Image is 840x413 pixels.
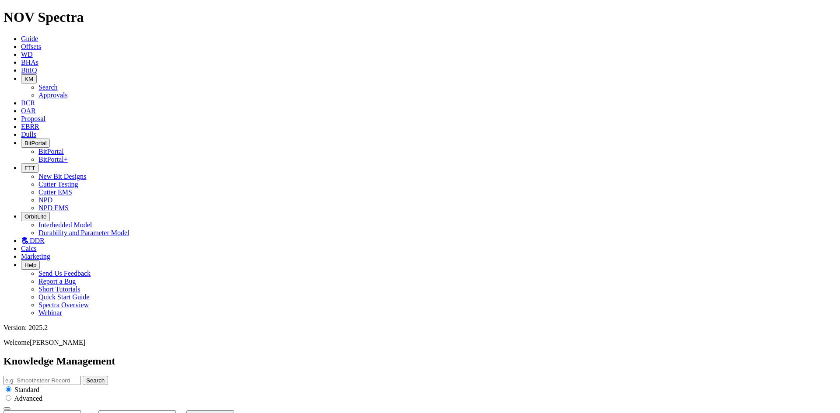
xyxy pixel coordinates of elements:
span: BitPortal [24,140,46,146]
a: Durability and Parameter Model [38,229,129,236]
a: Quick Start Guide [38,293,89,301]
a: BitIQ [21,66,37,74]
button: OrbitLite [21,212,50,221]
a: WD [21,51,33,58]
h2: Knowledge Management [3,355,836,367]
a: BHAs [21,59,38,66]
button: BitPortal [21,139,50,148]
button: Search [83,376,108,385]
span: [PERSON_NAME] [30,339,85,346]
a: BitPortal [38,148,64,155]
span: DDR [30,237,45,244]
a: Cutter Testing [38,180,78,188]
a: EBRR [21,123,39,130]
span: Advanced [14,395,42,402]
button: KM [21,74,37,83]
div: Version: 2025.2 [3,324,836,332]
a: Report a Bug [38,278,76,285]
a: DDR [21,237,45,244]
span: KM [24,76,33,82]
a: BCR [21,99,35,107]
span: Help [24,262,36,268]
button: FTT [21,163,38,173]
span: FTT [24,165,35,171]
a: Interbedded Model [38,221,92,229]
h1: NOV Spectra [3,9,836,25]
a: Cutter EMS [38,188,72,196]
a: Spectra Overview [38,301,89,309]
input: e.g. Smoothsteer Record [3,376,81,385]
a: OAR [21,107,36,115]
a: BitPortal+ [38,156,68,163]
button: Help [21,260,40,270]
span: OrbitLite [24,213,46,220]
a: NPD EMS [38,204,69,212]
a: Proposal [21,115,45,122]
a: Send Us Feedback [38,270,91,277]
p: Welcome [3,339,836,347]
a: NPD [38,196,52,204]
span: Standard [14,386,39,393]
a: Approvals [38,91,68,99]
a: Offsets [21,43,41,50]
a: Webinar [38,309,62,316]
a: Calcs [21,245,37,252]
a: Short Tutorials [38,285,80,293]
a: New Bit Designs [38,173,86,180]
a: Marketing [21,253,50,260]
a: Guide [21,35,38,42]
a: Search [38,83,58,91]
a: Dulls [21,131,36,138]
